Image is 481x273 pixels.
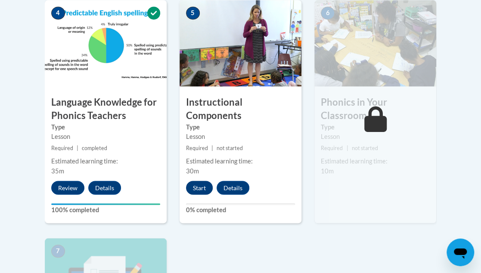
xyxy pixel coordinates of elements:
div: Estimated learning time: [321,157,430,166]
div: Estimated learning time: [51,157,160,166]
div: Estimated learning time: [186,157,295,166]
span: completed [82,145,107,151]
iframe: Button to launch messaging window [447,238,474,266]
span: 10m [321,167,334,174]
button: Review [51,181,84,195]
div: Lesson [51,132,160,141]
span: not started [352,145,378,151]
label: 0% completed [186,205,295,214]
label: 100% completed [51,205,160,214]
label: Type [51,122,160,132]
span: | [211,145,213,151]
span: 7 [51,245,65,257]
h3: Instructional Components [180,96,301,122]
span: | [77,145,78,151]
span: 35m [51,167,64,174]
h3: Phonics in Your Classroom [314,96,436,122]
span: not started [217,145,243,151]
label: Type [186,122,295,132]
span: Required [51,145,73,151]
label: Type [321,122,430,132]
div: Your progress [51,203,160,205]
h3: Language Knowledge for Phonics Teachers [45,96,167,122]
div: Lesson [186,132,295,141]
span: Required [186,145,208,151]
span: 5 [186,6,200,19]
button: Start [186,181,213,195]
span: 4 [51,6,65,19]
div: Lesson [321,132,430,141]
button: Details [217,181,249,195]
span: 6 [321,6,335,19]
button: Details [88,181,121,195]
span: Required [321,145,343,151]
span: 30m [186,167,199,174]
span: | [346,145,348,151]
